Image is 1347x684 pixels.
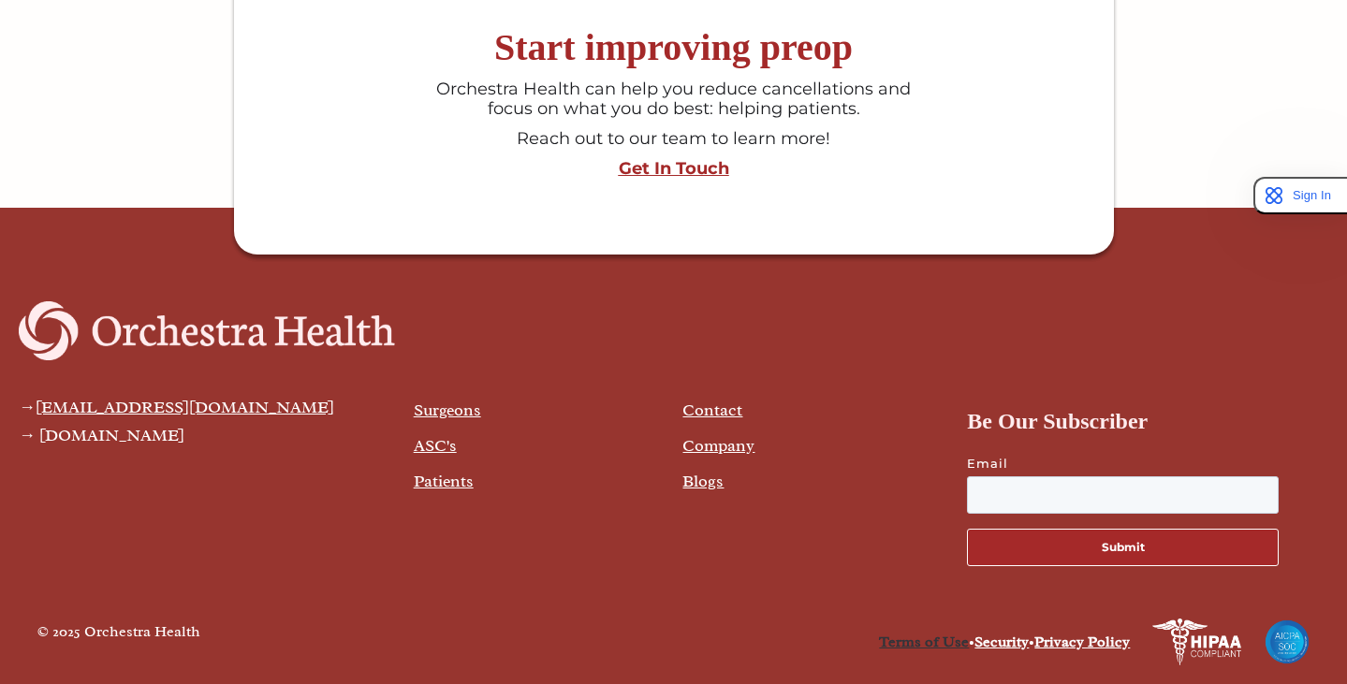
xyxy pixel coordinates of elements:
a: Blogs [682,471,724,491]
a: Company [682,435,754,456]
a: Get In Touch [243,159,1105,180]
label: Email [967,454,1313,473]
a: Patients [414,471,474,491]
a: Contact [682,400,742,420]
a: Terms of Use [879,633,969,651]
div: © 2025 Orchestra Health [37,619,200,665]
a: Privacy Policy [1034,633,1130,651]
div: → [19,398,334,416]
button: Submit [967,529,1279,566]
h6: Start improving preop [243,25,1105,70]
div: Orchestra Health can help you reduce cancellations and focus on what you do best: helping patients. [428,80,919,120]
div: Reach out to our team to learn more! [428,129,919,150]
a: [EMAIL_ADDRESS][DOMAIN_NAME] [36,397,334,417]
a: Security [974,633,1029,651]
h4: Be Our Subscriber [967,403,1313,439]
a: ASC's [414,435,457,456]
div: → [DOMAIN_NAME] [19,426,334,444]
a: Surgeons [414,400,481,420]
div: • • [683,629,1131,655]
